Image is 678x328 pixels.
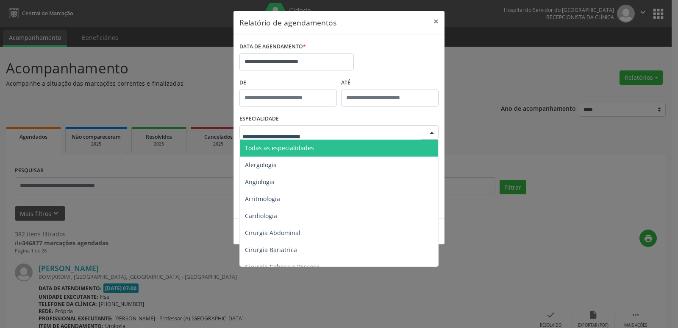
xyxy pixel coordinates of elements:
[245,212,277,220] span: Cardiologia
[428,11,445,32] button: Close
[341,76,439,90] label: ATÉ
[239,40,306,53] label: DATA DE AGENDAMENTO
[245,229,300,237] span: Cirurgia Abdominal
[245,144,314,152] span: Todas as especialidades
[245,178,275,186] span: Angiologia
[239,76,337,90] label: De
[245,161,277,169] span: Alergologia
[245,263,320,271] span: Cirurgia Cabeça e Pescoço
[239,112,279,126] label: ESPECIALIDADE
[245,246,297,254] span: Cirurgia Bariatrica
[239,17,336,28] h5: Relatório de agendamentos
[245,195,280,203] span: Arritmologia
